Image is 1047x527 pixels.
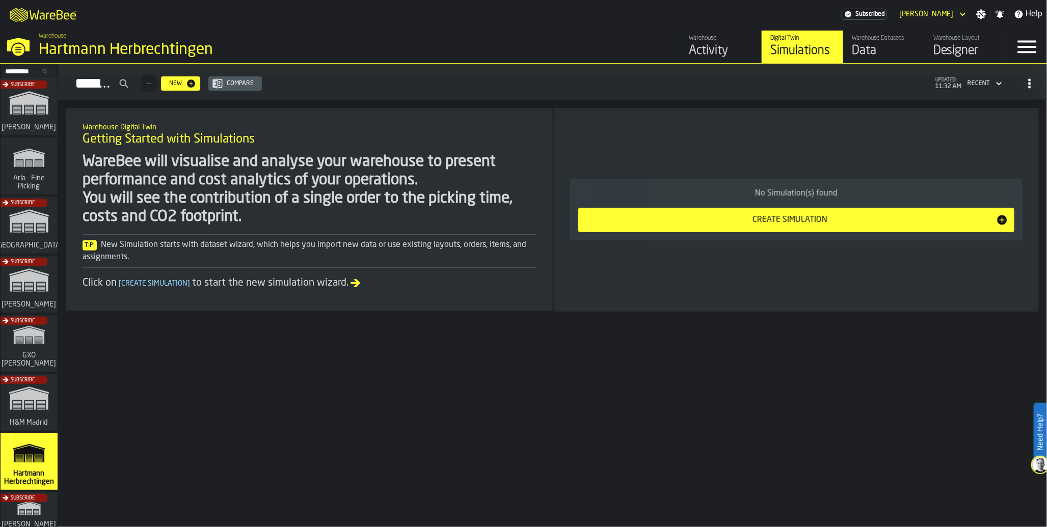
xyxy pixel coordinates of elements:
[187,280,190,287] span: ]
[11,200,35,206] span: Subscribe
[208,76,262,91] button: button-Compare
[137,75,161,92] div: ButtonLoadMore-Load More-Prev-First-Last
[855,11,884,18] span: Subscribed
[762,31,843,63] a: link-to-/wh/i/f0a6b354-7883-413a-84ff-a65eb9c31f03/simulations
[147,80,151,87] span: —
[770,35,835,42] div: Digital Twin
[843,31,925,63] a: link-to-/wh/i/f0a6b354-7883-413a-84ff-a65eb9c31f03/data
[933,43,998,59] div: Designer
[1,433,58,492] a: link-to-/wh/i/f0a6b354-7883-413a-84ff-a65eb9c31f03/simulations
[11,495,35,501] span: Subscribe
[39,33,66,40] span: Warehouse
[578,208,1015,232] button: button-Create Simulation
[933,35,998,42] div: Warehouse Layout
[770,43,835,59] div: Simulations
[1,137,58,197] a: link-to-/wh/i/48cbecf7-1ea2-4bc9-a439-03d5b66e1a58/simulations
[689,43,754,59] div: Activity
[1010,8,1047,20] label: button-toggle-Help
[2,469,56,486] span: Hartmann Herbrechtingen
[39,41,314,59] div: Hartmann Herbrechtingen
[11,82,35,88] span: Subscribe
[1035,404,1046,461] label: Need Help?
[1026,8,1043,20] span: Help
[842,9,887,20] a: link-to-/wh/i/f0a6b354-7883-413a-84ff-a65eb9c31f03/settings/billing
[58,64,1047,100] h2: button-Simulations
[117,280,192,287] span: Create Simulation
[161,76,200,91] button: button-New
[584,214,997,226] div: Create Simulation
[74,116,545,153] div: title-Getting Started with Simulations
[11,377,35,383] span: Subscribe
[223,80,258,87] div: Compare
[925,31,1006,63] a: link-to-/wh/i/f0a6b354-7883-413a-84ff-a65eb9c31f03/designer
[899,10,954,18] div: DropdownMenuValue-Ana Milicic
[578,187,1015,200] div: No Simulation(s) found
[83,239,536,263] div: New Simulation starts with dataset wizard, which helps you import new data or use existing layout...
[968,80,990,87] div: DropdownMenuValue-4
[1,374,58,433] a: link-to-/wh/i/0438fb8c-4a97-4a5b-bcc6-2889b6922db0/simulations
[66,108,553,311] div: ItemListCard-
[1,256,58,315] a: link-to-/wh/i/1653e8cc-126b-480f-9c47-e01e76aa4a88/simulations
[165,80,186,87] div: New
[852,43,917,59] div: Data
[680,31,762,63] a: link-to-/wh/i/f0a6b354-7883-413a-84ff-a65eb9c31f03/feed/
[842,9,887,20] div: Menu Subscription
[83,131,255,148] span: Getting Started with Simulations
[935,83,961,90] span: 11:32 AM
[83,121,536,131] h2: Sub Title
[11,259,35,265] span: Subscribe
[852,35,917,42] div: Warehouse Datasets
[963,77,1004,90] div: DropdownMenuValue-4
[895,8,968,20] div: DropdownMenuValue-Ana Milicic
[1,78,58,137] a: link-to-/wh/i/72fe6713-8242-4c3c-8adf-5d67388ea6d5/simulations
[935,77,961,83] span: updated:
[554,108,1039,312] div: ItemListCard-
[119,280,121,287] span: [
[1007,31,1047,63] label: button-toggle-Menu
[991,9,1009,19] label: button-toggle-Notifications
[1,315,58,374] a: link-to-/wh/i/baca6aa3-d1fc-43c0-a604-2a1c9d5db74d/simulations
[83,276,536,290] div: Click on to start the new simulation wizard.
[1,197,58,256] a: link-to-/wh/i/b5402f52-ce28-4f27-b3d4-5c6d76174849/simulations
[11,318,35,324] span: Subscribe
[689,35,754,42] div: Warehouse
[83,240,97,251] span: Tip:
[5,174,53,190] span: Arla - Fine Picking
[972,9,990,19] label: button-toggle-Settings
[83,153,536,226] div: WareBee will visualise and analyse your warehouse to present performance and cost analytics of yo...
